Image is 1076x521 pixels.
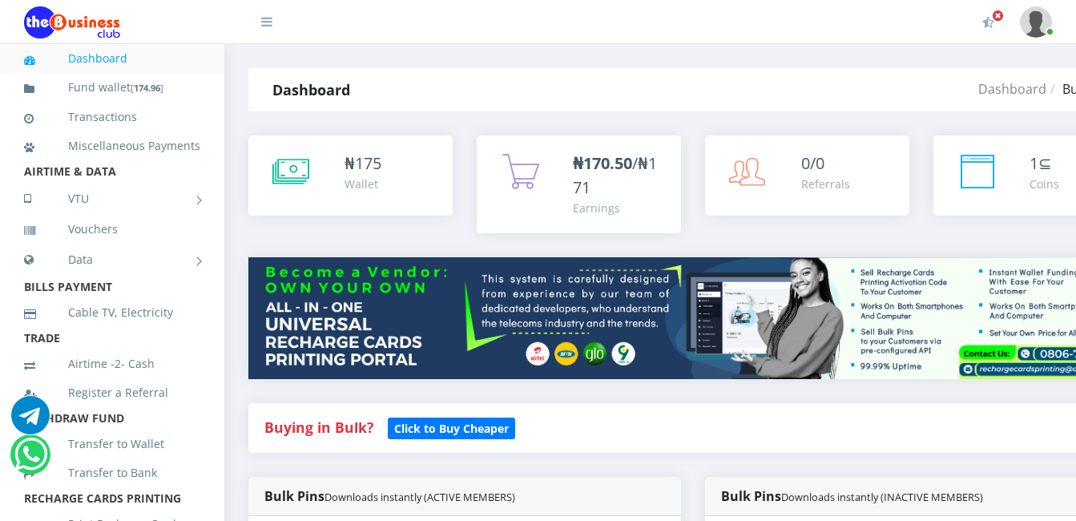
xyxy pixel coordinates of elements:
a: Transfer to Bank [24,454,200,491]
a: Register a Referral [24,374,200,411]
a: VTU [24,179,200,219]
small: Downloads instantly (ACTIVE MEMBERS) [324,490,515,504]
img: User [1020,6,1052,38]
div: Wallet [345,176,381,192]
span: /₦171 [573,152,657,198]
a: Cable TV, Electricity [24,294,200,331]
div: ⊆ [1030,151,1059,176]
span: Activate Your Membership [992,10,1004,22]
a: Click to Buy Cheaper [388,418,515,437]
span: 175 [355,152,381,174]
a: Miscellaneous Payments [24,127,200,164]
a: Chat for support [11,408,50,434]
div: Coins [1030,176,1059,192]
a: ₦170.50/₦171 Earnings [477,135,681,233]
b: Click to Buy Cheaper [394,421,509,436]
a: Transfer to Wallet [24,426,200,462]
span: 1 [1030,152,1038,174]
strong: Bulk Pins [264,487,515,505]
a: Vouchers [24,211,200,248]
a: Airtime -2- Cash [24,345,200,382]
b: ₦170.50 [573,152,632,174]
div: Earnings [573,200,665,216]
a: Chat for support [14,447,47,474]
strong: Buying in Bulk? [264,418,373,437]
b: 174.96 [134,82,160,94]
a: Dashboard [978,80,1046,98]
i: Activate Your Membership [982,16,994,29]
a: Dashboard [24,40,200,77]
small: Downloads instantly (INACTIVE MEMBERS) [781,490,983,504]
div: Referrals [801,176,850,192]
small: [ ] [131,82,163,94]
span: 0/0 [801,152,824,174]
a: ₦175 Wallet [248,135,453,216]
a: Transactions [24,99,200,135]
a: Fund wallet[174.96] [24,69,200,107]
img: Logo [24,6,120,38]
strong: Dashboard [272,80,350,99]
a: Data [24,240,200,280]
div: ₦ [345,151,381,176]
strong: Bulk Pins [721,487,983,505]
a: 0/0 Referrals [705,135,909,216]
